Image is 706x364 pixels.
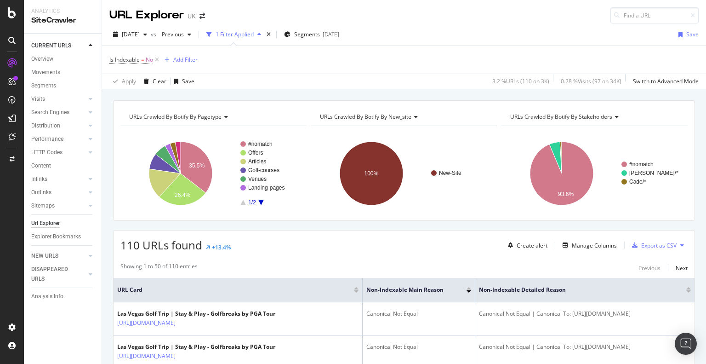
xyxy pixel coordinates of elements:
span: Previous [158,30,184,38]
div: Url Explorer [31,219,60,228]
div: Canonical Not Equal | Canonical To: [URL][DOMAIN_NAME] [479,310,691,318]
div: Clear [153,77,166,85]
a: Search Engines [31,108,86,117]
div: Las Vegas Golf Trip | Stay & Play - Golfbreaks by PGA Tour [117,343,275,351]
text: 100% [364,170,378,177]
div: Export as CSV [641,242,677,249]
svg: A chart. [311,133,495,214]
a: DISAPPEARED URLS [31,265,86,284]
text: New-Site [439,170,461,176]
span: No [146,53,153,66]
text: #nomatch [629,161,654,168]
div: Overview [31,54,53,64]
button: Previous [158,27,195,42]
svg: A chart. [120,133,304,214]
div: Manage Columns [572,242,617,249]
div: Showing 1 to 50 of 110 entries [120,262,198,273]
div: Create alert [517,242,547,249]
h4: URLs Crawled By Botify By pagetype [127,110,298,124]
div: Next [676,264,688,272]
div: HTTP Codes [31,148,63,157]
div: Open Intercom Messenger [675,333,697,355]
div: Add Filter [173,56,198,64]
a: Inlinks [31,174,86,184]
span: Non-Indexable Main Reason [366,286,452,294]
button: Save [675,27,699,42]
div: Save [686,30,699,38]
div: Canonical Not Equal [366,343,471,351]
text: [PERSON_NAME]/* [629,170,678,176]
a: [URL][DOMAIN_NAME] [117,318,176,328]
div: Performance [31,134,63,144]
div: UK [188,12,196,21]
a: Segments [31,81,95,91]
button: Clear [140,74,166,89]
span: Is Indexable [109,56,140,64]
button: Segments[DATE] [280,27,343,42]
div: DISAPPEARED URLS [31,265,78,284]
a: Explorer Bookmarks [31,232,95,242]
div: times [265,30,273,39]
div: Distribution [31,121,60,131]
div: Previous [638,264,660,272]
span: URLs Crawled By Botify By pagetype [129,113,222,121]
span: 2025 Aug. 30th [122,30,140,38]
h4: URLs Crawled By Botify By new_site [318,110,489,124]
button: Manage Columns [559,240,617,251]
button: Export as CSV [628,238,677,253]
a: Movements [31,68,95,77]
div: 3.2 % URLs ( 110 on 3K ) [492,77,549,85]
text: Venues [248,176,267,182]
span: URLs Crawled By Botify By stakeholders [510,113,612,121]
span: Segments [294,30,320,38]
div: Content [31,161,51,171]
span: URL Card [117,286,352,294]
a: Analysis Info [31,292,95,301]
a: Performance [31,134,86,144]
div: Explorer Bookmarks [31,232,81,242]
a: Distribution [31,121,86,131]
text: Golf-courses [248,167,279,173]
a: HTTP Codes [31,148,86,157]
button: Next [676,262,688,273]
a: Outlinks [31,188,86,197]
button: Create alert [504,238,547,253]
div: +13.4% [212,243,231,251]
button: 1 Filter Applied [203,27,265,42]
a: Content [31,161,95,171]
text: #nomatch [248,141,273,147]
a: Overview [31,54,95,64]
div: Apply [122,77,136,85]
div: 1 Filter Applied [216,30,254,38]
a: Visits [31,94,86,104]
div: [DATE] [323,30,339,38]
button: [DATE] [109,27,151,42]
svg: A chart. [501,133,685,214]
button: Save [171,74,194,89]
span: = [141,56,144,64]
text: 93.6% [558,191,574,197]
input: Find a URL [610,7,699,23]
div: Segments [31,81,56,91]
div: SiteCrawler [31,15,94,26]
h4: URLs Crawled By Botify By stakeholders [508,110,679,124]
div: Search Engines [31,108,69,117]
div: Analytics [31,7,94,15]
div: Canonical Not Equal [366,310,471,318]
text: Landing-pages [248,185,285,191]
a: Sitemaps [31,201,86,211]
button: Apply [109,74,136,89]
a: NEW URLS [31,251,86,261]
button: Previous [638,262,660,273]
text: Offers [248,150,263,156]
a: [URL][DOMAIN_NAME] [117,352,176,361]
div: NEW URLS [31,251,58,261]
text: 35.5% [189,162,205,169]
div: CURRENT URLS [31,41,71,51]
span: URLs Crawled By Botify By new_site [320,113,411,121]
div: Las Vegas Golf Trip | Stay & Play - Golfbreaks by PGA Tour [117,310,275,318]
button: Add Filter [161,54,198,65]
text: Articles [248,158,266,165]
